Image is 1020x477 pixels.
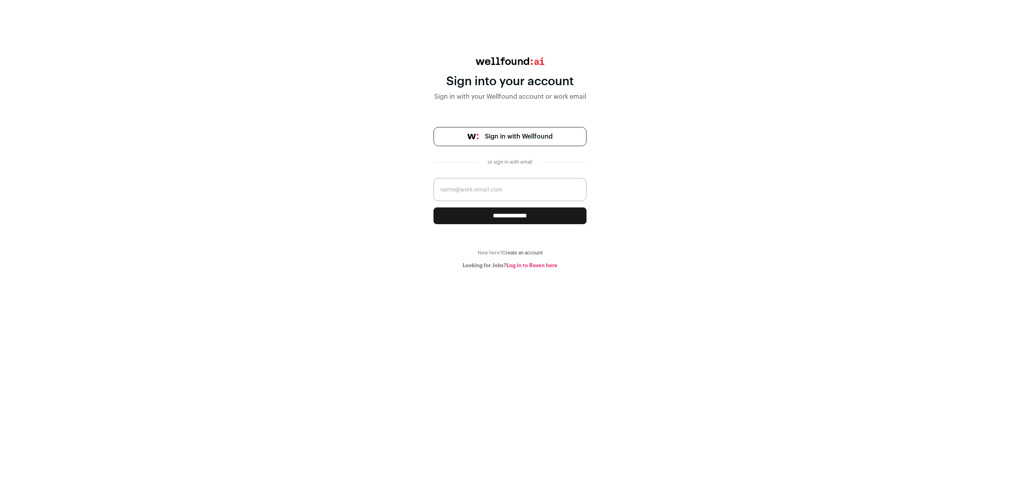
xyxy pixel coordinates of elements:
a: Create an account [502,250,543,255]
div: New here? [433,250,586,256]
div: Sign in with your Wellfound account or work email [433,92,586,102]
span: Sign in with Wellfound [485,132,553,141]
a: Sign in with Wellfound [433,127,586,146]
img: wellfound-symbol-flush-black-fb3c872781a75f747ccb3a119075da62bfe97bd399995f84a933054e44a575c4.png [467,134,479,139]
div: Looking for Jobs? [433,262,586,269]
img: wellfound:ai [476,57,544,65]
div: or sign in with email [484,159,535,165]
input: name@work-email.com [433,178,586,201]
a: Log in to Raven here [506,263,557,268]
div: Sign into your account [433,74,586,89]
